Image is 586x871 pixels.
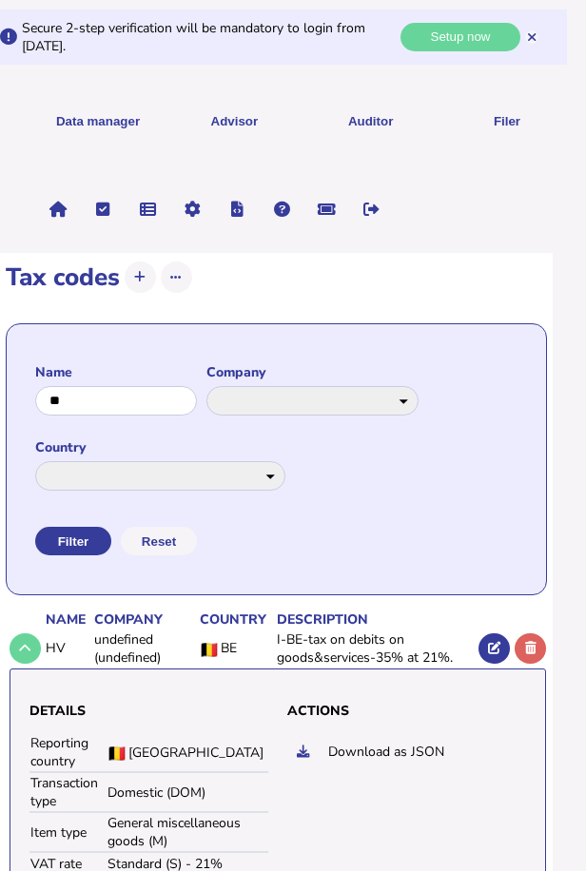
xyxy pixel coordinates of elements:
td: Domestic (DOM) [107,772,268,812]
td: I-BE-tax on debits on goods&services-35% at 21%. [273,629,476,668]
td: HV [42,629,90,668]
td: General miscellaneous goods (M) [107,812,268,852]
td: [GEOGRAPHIC_DATA] [107,733,268,772]
th: Description [273,610,476,629]
div: Download as JSON [328,743,526,761]
button: More options... [161,261,192,293]
button: Shows a dropdown of VAT Advisor options [174,97,294,144]
button: Auditor [311,97,431,144]
th: Company [90,610,196,629]
button: Manage settings [172,189,212,229]
td: Reporting country [29,733,107,772]
td: undefined (undefined) [90,629,196,668]
button: Hide message [525,30,538,44]
td: Transaction type [29,772,107,812]
label: Company [206,363,419,381]
div: BE [200,639,272,657]
button: Data manager [127,189,167,229]
button: Help pages [262,189,302,229]
button: Sign out [351,189,391,229]
button: Delete tax code [515,633,546,665]
button: Reset [121,527,197,555]
label: Name [35,363,197,381]
button: Shows a dropdown of Data manager options [38,97,158,144]
i: Data manager [140,209,156,210]
button: Tax code details [10,633,41,665]
button: Setup now [400,23,520,52]
label: Country [35,438,285,456]
button: Tasks [83,189,123,229]
button: Developer hub links [217,189,257,229]
div: Secure 2-step verification will be mandatory to login from [DATE]. [22,19,396,55]
h1: Tax codes [6,261,120,294]
td: Item type [29,812,107,852]
th: Name [42,610,90,629]
h3: Details [29,702,268,720]
img: BE flag [107,746,127,761]
img: BE flag [200,643,219,657]
button: Export tax code in JSON format [287,736,319,767]
button: Edit tax code [479,633,510,665]
h3: Actions [287,702,526,720]
button: Filer [447,97,567,144]
div: Country [200,610,272,629]
button: Filter [35,527,111,555]
button: Home [38,189,78,229]
button: Raise a support ticket [306,189,346,229]
button: Add tax code [125,261,156,293]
